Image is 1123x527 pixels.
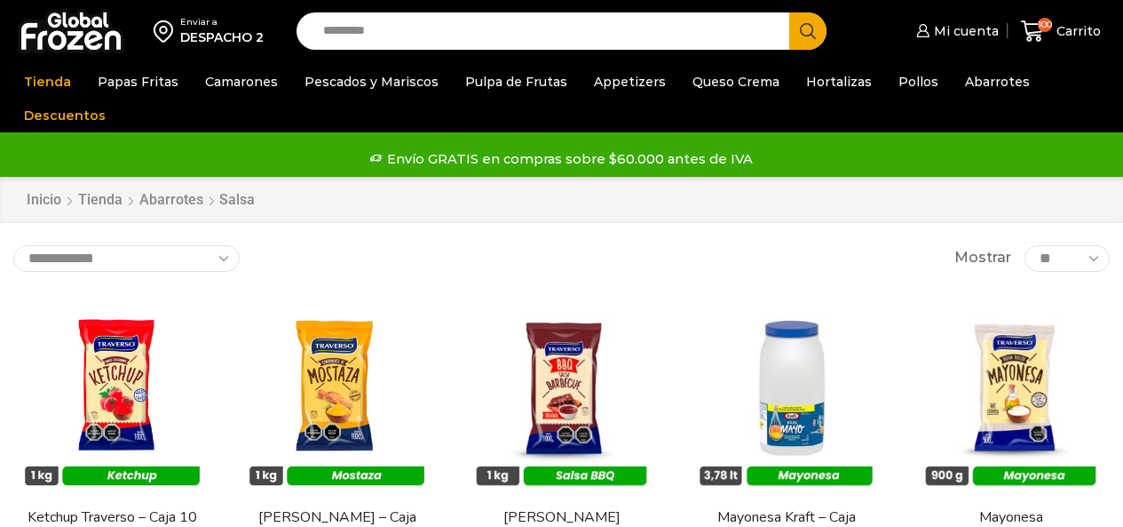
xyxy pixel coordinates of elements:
[684,65,788,99] a: Queso Crema
[954,248,1011,268] span: Mostrar
[219,191,255,208] h1: Salsa
[138,190,204,211] a: Abarrotes
[956,65,1039,99] a: Abarrotes
[929,22,999,40] span: Mi cuenta
[1038,18,1052,32] span: 100
[797,65,881,99] a: Hortalizas
[15,65,80,99] a: Tienda
[1052,22,1101,40] span: Carrito
[196,65,287,99] a: Camarones
[912,13,999,49] a: Mi cuenta
[26,190,255,211] nav: Breadcrumb
[180,28,264,46] div: DESPACHO 2
[154,16,180,46] img: address-field-icon.svg
[15,99,115,132] a: Descuentos
[13,245,240,272] select: Pedido de la tienda
[89,65,187,99] a: Papas Fritas
[26,190,62,211] a: Inicio
[296,65,447,99] a: Pescados y Mariscos
[77,190,123,211] a: Tienda
[890,65,947,99] a: Pollos
[1016,11,1105,52] a: 100 Carrito
[456,65,576,99] a: Pulpa de Frutas
[180,16,264,28] div: Enviar a
[789,12,826,50] button: Search button
[585,65,675,99] a: Appetizers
